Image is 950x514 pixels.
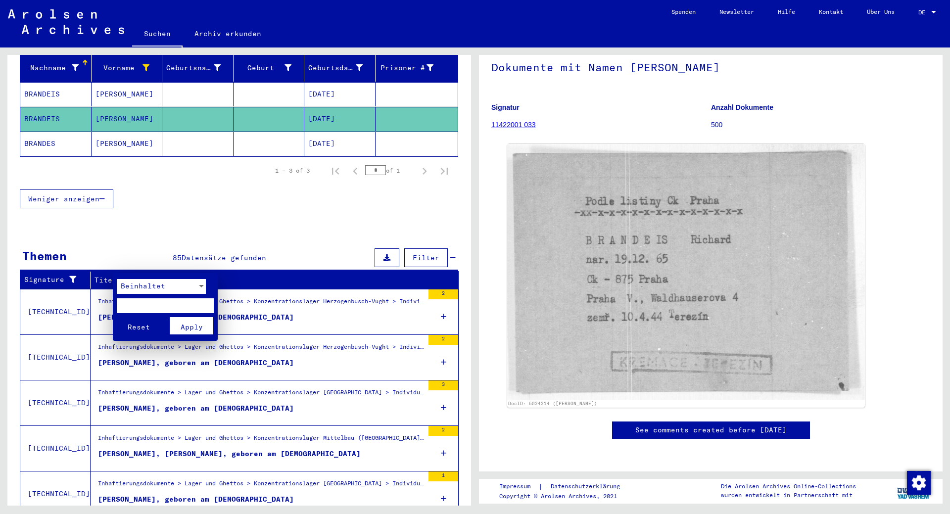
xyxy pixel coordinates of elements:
[117,317,160,334] button: Reset
[180,323,202,331] span: Apply
[127,323,149,331] span: Reset
[170,317,213,334] button: Apply
[906,470,930,494] div: Zustimmung ändern
[121,281,165,290] span: Beinhaltet
[907,471,931,495] img: Zustimmung ändern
